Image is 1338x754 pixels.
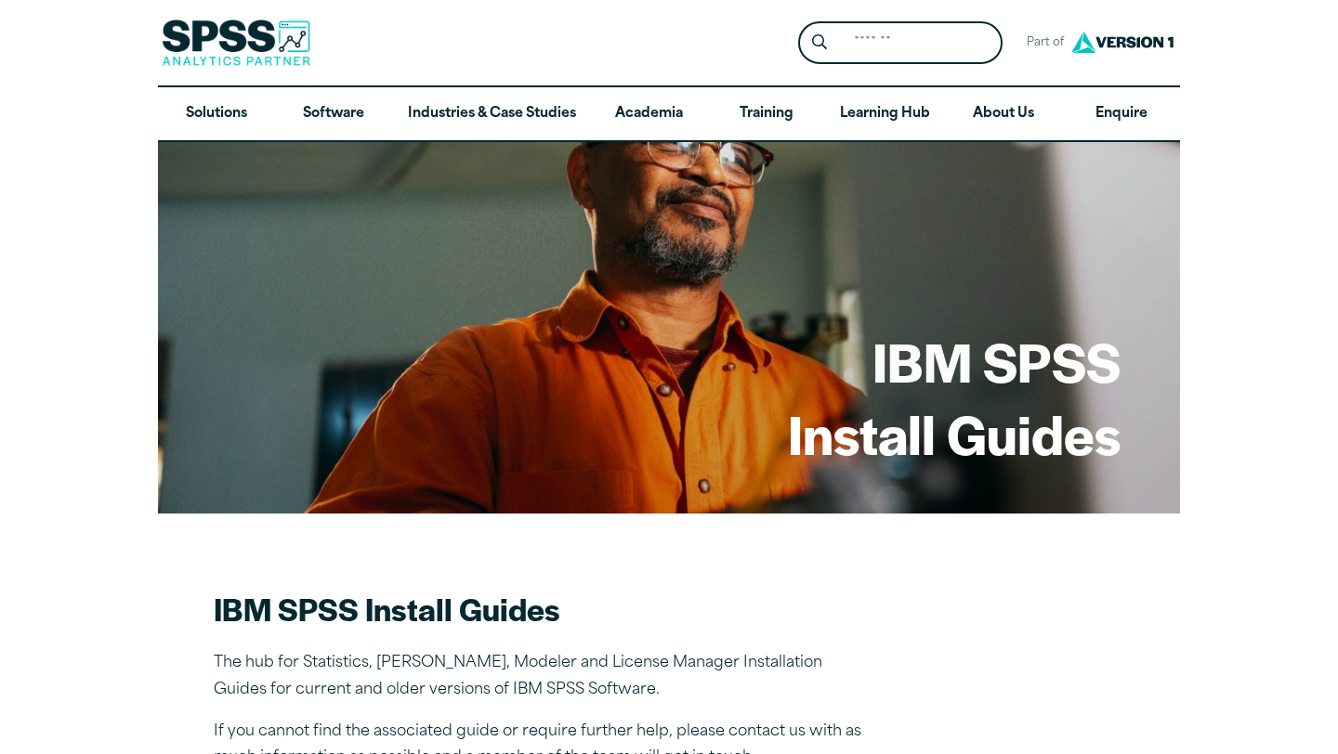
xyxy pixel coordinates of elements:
a: About Us [945,87,1062,141]
img: SPSS Analytics Partner [162,19,310,66]
h1: IBM SPSS Install Guides [788,325,1121,469]
a: Academia [591,87,708,141]
a: Industries & Case Studies [393,87,591,141]
a: Learning Hub [825,87,945,141]
a: Training [708,87,825,141]
p: The hub for Statistics, [PERSON_NAME], Modeler and License Manager Installation Guides for curren... [214,650,864,704]
img: Version1 Logo [1067,25,1178,59]
h2: IBM SPSS Install Guides [214,588,864,630]
span: Part of [1017,30,1067,57]
svg: Search magnifying glass icon [812,34,827,50]
a: Enquire [1063,87,1180,141]
a: Software [275,87,392,141]
form: Site Header Search Form [798,21,1003,65]
a: Solutions [158,87,275,141]
nav: Desktop version of site main menu [158,87,1180,141]
button: Search magnifying glass icon [803,26,837,60]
